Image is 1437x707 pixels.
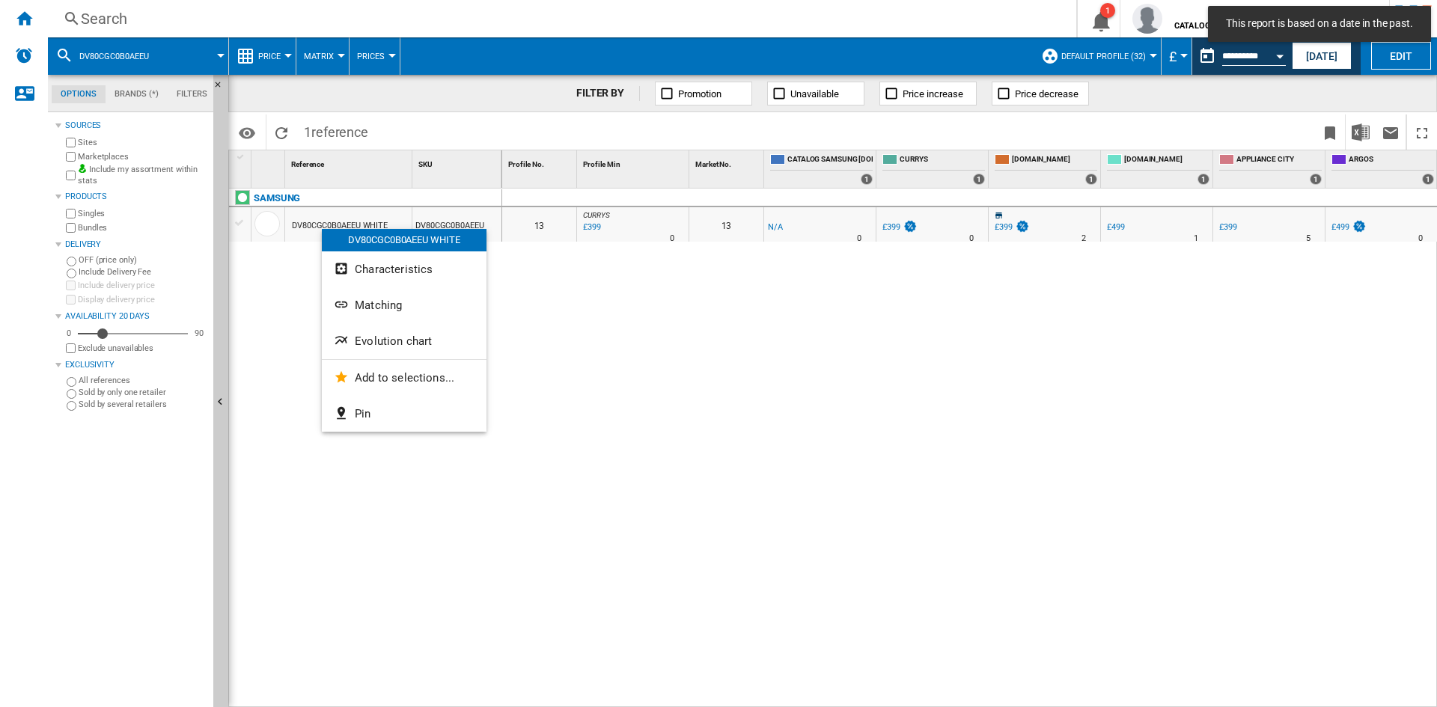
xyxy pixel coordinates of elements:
[322,229,486,251] div: DV80CGC0B0AEEU WHITE
[355,334,432,348] span: Evolution chart
[355,299,402,312] span: Matching
[322,287,486,323] button: Matching
[322,251,486,287] button: Characteristics
[355,371,454,385] span: Add to selections...
[1221,16,1418,31] span: This report is based on a date in the past.
[322,323,486,359] button: Evolution chart
[355,407,370,420] span: Pin
[322,360,486,396] button: Add to selections...
[322,396,486,432] button: Pin...
[355,263,433,276] span: Characteristics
